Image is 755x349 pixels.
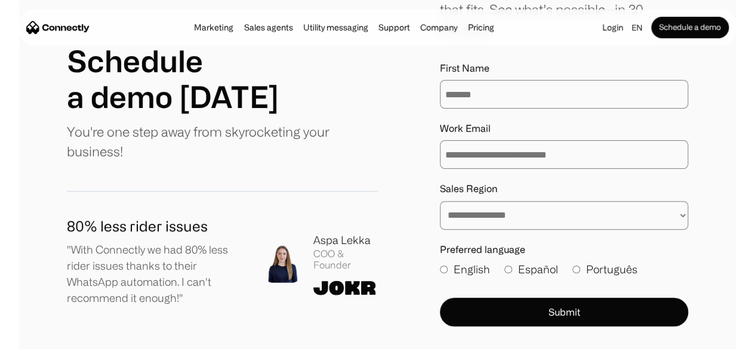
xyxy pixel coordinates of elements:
label: Español [504,261,558,277]
label: Sales Region [440,183,688,194]
div: Company [417,19,461,36]
a: Sales agents [240,23,296,32]
div: en [631,19,642,36]
label: Preferred language [440,244,688,255]
div: en [627,19,651,36]
aside: Language selected: English [12,327,72,345]
a: Utility messaging [300,23,372,32]
a: home [26,18,90,36]
label: English [440,261,490,277]
label: Work Email [440,123,688,134]
p: You're one step away from skyrocketing your business! [67,122,378,161]
p: "With Connectly we had 80% less rider issues thanks to their WhatsApp automation. I can't recomme... [67,242,244,306]
input: Português [572,265,580,273]
a: Marketing [190,23,237,32]
a: Login [599,19,627,36]
a: Pricing [464,23,498,32]
input: Español [504,265,512,273]
ul: Language list [24,328,72,345]
button: Submit [440,298,688,326]
div: Aspa Lekka [313,232,378,248]
div: Company [420,19,457,36]
div: COO & Founder [313,248,378,271]
input: English [440,265,448,273]
a: Schedule a demo [651,17,729,38]
label: First Name [440,63,688,74]
label: Português [572,261,637,277]
a: Support [375,23,414,32]
h1: 80% less rider issues [67,215,244,237]
h1: Schedule a demo [DATE] [67,43,279,115]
